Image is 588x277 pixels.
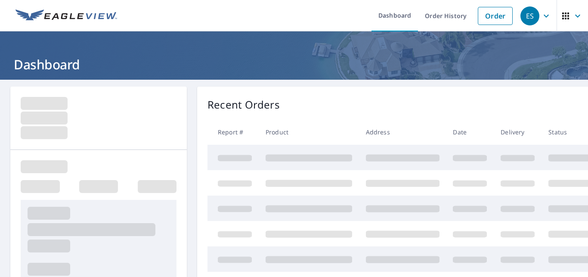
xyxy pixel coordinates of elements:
th: Report # [207,119,259,145]
h1: Dashboard [10,56,578,73]
p: Recent Orders [207,97,280,112]
th: Date [446,119,494,145]
div: ES [520,6,539,25]
th: Address [359,119,446,145]
a: Order [478,7,513,25]
th: Delivery [494,119,542,145]
img: EV Logo [15,9,117,22]
th: Product [259,119,359,145]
